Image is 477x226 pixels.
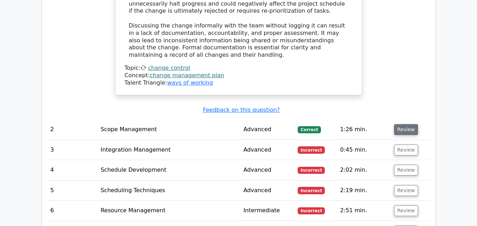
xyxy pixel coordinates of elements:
td: Integration Management [98,140,240,160]
td: Advanced [240,140,295,160]
a: ways of working [167,79,213,86]
td: 4 [48,160,98,180]
td: Schedule Development [98,160,240,180]
button: Review [394,124,418,135]
td: Intermediate [240,201,295,221]
td: 2:02 min. [337,160,391,180]
td: 2:19 min. [337,181,391,201]
td: Advanced [240,120,295,140]
td: Advanced [240,181,295,201]
div: Concept: [125,72,353,79]
td: Scope Management [98,120,240,140]
td: Resource Management [98,201,240,221]
td: 2 [48,120,98,140]
span: Incorrect [298,146,325,153]
td: 3 [48,140,98,160]
td: 6 [48,201,98,221]
button: Review [394,205,418,216]
a: change control [148,65,190,71]
div: Talent Triangle: [125,65,353,86]
td: Advanced [240,160,295,180]
a: change management plan [150,72,224,79]
div: Topic: [125,65,353,72]
td: 1:26 min. [337,120,391,140]
span: Incorrect [298,207,325,214]
td: 5 [48,181,98,201]
span: Incorrect [298,187,325,194]
button: Review [394,165,418,176]
button: Review [394,145,418,155]
span: Correct [298,126,321,133]
td: 0:45 min. [337,140,391,160]
span: Incorrect [298,167,325,174]
button: Review [394,185,418,196]
td: 2:51 min. [337,201,391,221]
td: Scheduling Techniques [98,181,240,201]
a: Feedback on this question? [203,106,280,113]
